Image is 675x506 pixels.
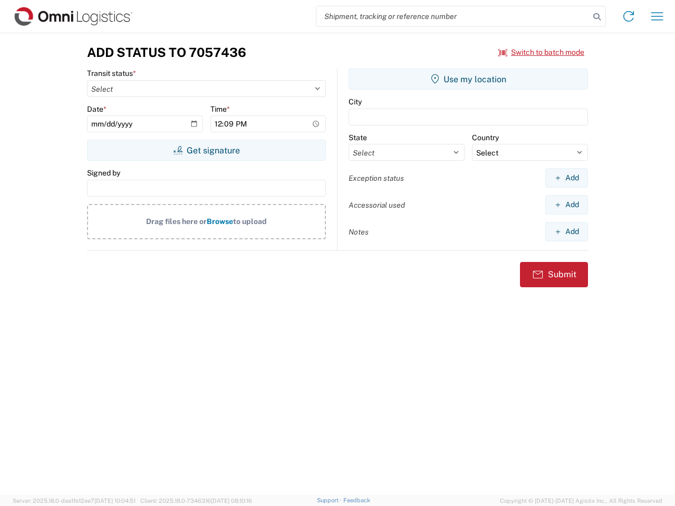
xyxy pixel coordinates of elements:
[545,195,588,215] button: Add
[233,217,267,226] span: to upload
[87,69,136,78] label: Transit status
[316,6,590,26] input: Shipment, tracking or reference number
[87,140,326,161] button: Get signature
[317,497,343,503] a: Support
[349,97,362,106] label: City
[210,104,230,114] label: Time
[545,168,588,188] button: Add
[472,133,499,142] label: Country
[349,69,588,90] button: Use my location
[211,498,252,504] span: [DATE] 08:10:16
[13,498,136,504] span: Server: 2025.18.0-daa1fe12ee7
[498,44,584,61] button: Switch to batch mode
[207,217,233,226] span: Browse
[87,104,107,114] label: Date
[146,217,207,226] span: Drag files here or
[140,498,252,504] span: Client: 2025.18.0-7346316
[349,227,369,237] label: Notes
[349,133,367,142] label: State
[520,262,588,287] button: Submit
[87,45,246,60] h3: Add Status to 7057436
[349,173,404,183] label: Exception status
[500,496,662,505] span: Copyright © [DATE]-[DATE] Agistix Inc., All Rights Reserved
[545,222,588,241] button: Add
[343,497,370,503] a: Feedback
[87,168,120,178] label: Signed by
[94,498,136,504] span: [DATE] 10:04:51
[349,200,405,210] label: Accessorial used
